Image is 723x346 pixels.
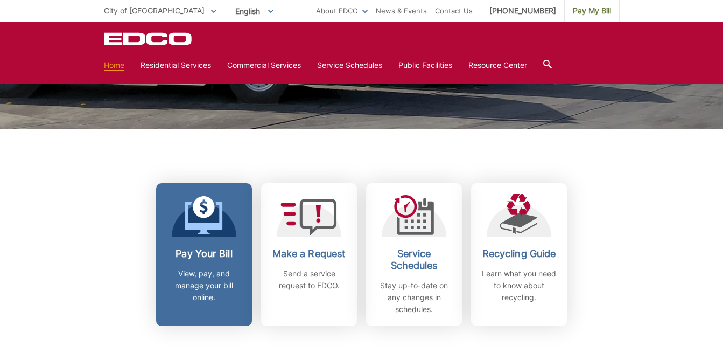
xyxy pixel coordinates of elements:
span: City of [GEOGRAPHIC_DATA] [104,6,205,15]
a: EDCD logo. Return to the homepage. [104,32,193,45]
a: Make a Request Send a service request to EDCO. [261,183,357,326]
a: Pay Your Bill View, pay, and manage your bill online. [156,183,252,326]
a: Public Facilities [398,59,452,71]
a: Service Schedules [317,59,382,71]
span: English [227,2,282,20]
a: Residential Services [141,59,211,71]
a: Service Schedules Stay up-to-date on any changes in schedules. [366,183,462,326]
span: Pay My Bill [573,5,611,17]
p: Learn what you need to know about recycling. [479,268,559,303]
p: Send a service request to EDCO. [269,268,349,292]
a: About EDCO [316,5,368,17]
h2: Pay Your Bill [164,248,244,260]
h2: Service Schedules [374,248,454,272]
h2: Recycling Guide [479,248,559,260]
a: Contact Us [435,5,473,17]
a: News & Events [376,5,427,17]
p: Stay up-to-date on any changes in schedules. [374,280,454,315]
a: Recycling Guide Learn what you need to know about recycling. [471,183,567,326]
a: Home [104,59,124,71]
h2: Make a Request [269,248,349,260]
a: Resource Center [468,59,527,71]
a: Commercial Services [227,59,301,71]
p: View, pay, and manage your bill online. [164,268,244,303]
